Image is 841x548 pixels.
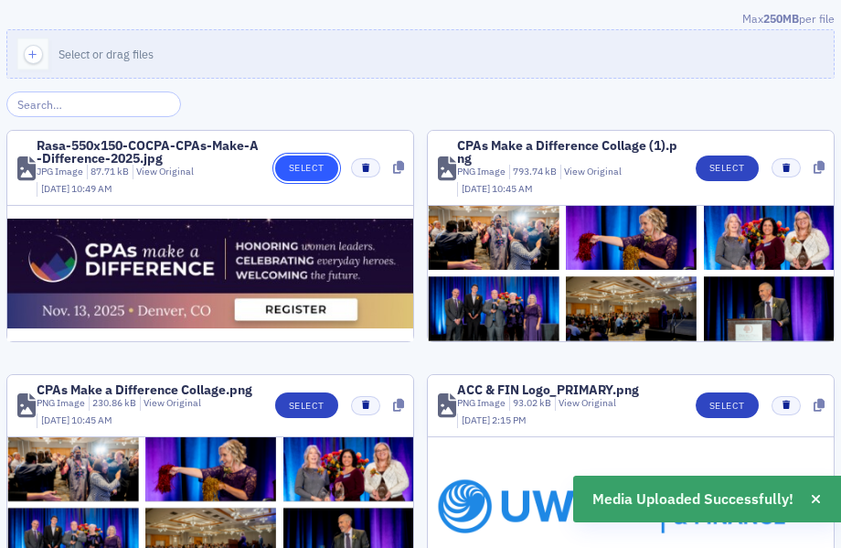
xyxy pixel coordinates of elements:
input: Search… [6,91,181,117]
div: PNG Image [457,396,506,411]
a: View Original [559,396,616,409]
span: 10:45 AM [71,414,112,426]
div: JPG Image [37,165,83,179]
span: [DATE] [41,182,71,195]
span: Select or drag files [59,47,154,61]
div: 93.02 kB [509,396,552,411]
div: CPAs Make a Difference Collage (1).png [457,139,683,165]
span: [DATE] [41,414,71,426]
div: ACC & FIN Logo_PRIMARY.png [457,383,639,396]
span: Media Uploaded Successfully! [592,489,793,510]
a: View Original [144,396,201,409]
span: [DATE] [462,182,492,195]
button: Select [696,392,759,418]
span: 2:15 PM [492,414,527,426]
div: 793.74 kB [509,165,558,179]
button: Select or drag files [6,29,835,79]
div: 230.86 kB [89,396,137,411]
span: [DATE] [462,414,492,426]
div: Rasa-550x150-COCPA-CPAs-Make-A-Difference-2025.jpg [37,139,262,165]
div: PNG Image [457,165,506,179]
a: View Original [564,165,622,177]
div: CPAs Make a Difference Collage.png [37,383,252,396]
button: Select [696,156,759,181]
div: PNG Image [37,396,85,411]
div: 87.71 kB [87,165,130,179]
button: Select [275,156,338,181]
button: Select [275,392,338,418]
span: 10:49 AM [71,182,112,195]
span: 10:45 AM [492,182,533,195]
a: View Original [136,165,194,177]
span: 250MB [763,11,799,26]
div: Max per file [6,10,835,30]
